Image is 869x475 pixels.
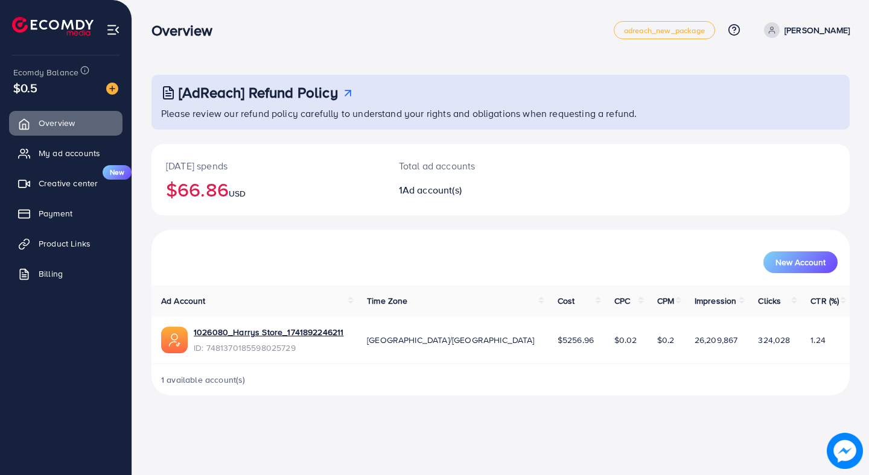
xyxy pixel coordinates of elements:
[106,23,120,37] img: menu
[39,177,98,189] span: Creative center
[624,27,705,34] span: adreach_new_package
[403,183,462,197] span: Ad account(s)
[558,295,575,307] span: Cost
[13,79,38,96] span: $0.5
[9,262,123,286] a: Billing
[657,334,675,346] span: $0.2
[558,334,594,346] span: $5256.96
[194,326,343,338] a: 1026080_Harrys Store_1741892246211
[106,83,118,95] img: image
[810,334,826,346] span: 1.24
[614,295,630,307] span: CPC
[695,334,738,346] span: 26,209,867
[775,258,826,266] span: New Account
[695,295,737,307] span: Impression
[399,159,544,173] p: Total ad accounts
[759,22,850,38] a: [PERSON_NAME]
[367,295,407,307] span: Time Zone
[614,334,637,346] span: $0.02
[9,231,123,256] a: Product Links
[161,106,842,121] p: Please review our refund policy carefully to understand your rights and obligations when requesti...
[166,178,370,201] h2: $66.86
[763,251,838,273] button: New Account
[810,295,839,307] span: CTR (%)
[161,295,206,307] span: Ad Account
[399,184,544,196] h2: 1
[758,295,781,307] span: Clicks
[39,147,100,159] span: My ad accounts
[229,187,246,200] span: USD
[785,23,850,37] p: [PERSON_NAME]
[103,165,132,180] span: New
[12,17,94,36] img: logo
[151,22,222,39] h3: Overview
[367,334,535,346] span: [GEOGRAPHIC_DATA]/[GEOGRAPHIC_DATA]
[39,237,91,250] span: Product Links
[39,117,75,129] span: Overview
[13,66,78,78] span: Ecomdy Balance
[657,295,674,307] span: CPM
[161,327,188,353] img: ic-ads-acc.e4c84228.svg
[179,84,338,101] h3: [AdReach] Refund Policy
[758,334,790,346] span: 324,028
[9,111,123,135] a: Overview
[161,374,246,386] span: 1 available account(s)
[9,141,123,165] a: My ad accounts
[166,159,370,173] p: [DATE] spends
[9,201,123,225] a: Payment
[39,268,63,280] span: Billing
[614,21,715,39] a: adreach_new_package
[194,342,343,354] span: ID: 7481370185598025729
[9,171,123,195] a: Creative centerNew
[827,433,863,469] img: image
[39,207,72,219] span: Payment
